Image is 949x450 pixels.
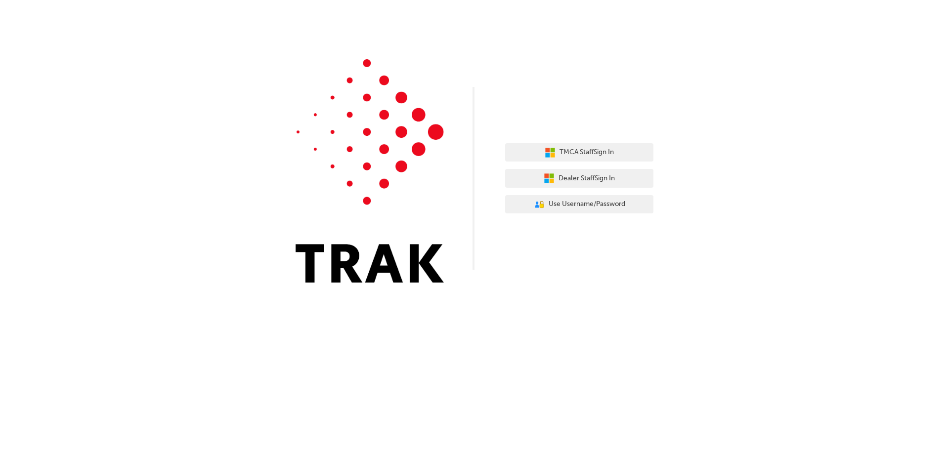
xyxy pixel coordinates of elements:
[559,173,615,184] span: Dealer Staff Sign In
[505,169,653,188] button: Dealer StaffSign In
[505,143,653,162] button: TMCA StaffSign In
[296,59,444,283] img: Trak
[505,195,653,214] button: Use Username/Password
[560,147,614,158] span: TMCA Staff Sign In
[549,199,625,210] span: Use Username/Password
